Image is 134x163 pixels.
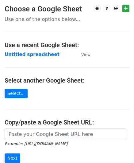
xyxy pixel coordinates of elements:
p: Use one of the options below... [5,16,129,22]
h4: Copy/paste a Google Sheet URL: [5,119,129,126]
a: Select... [5,89,28,98]
a: Untitled spreadsheet [5,52,59,57]
a: View [75,52,90,57]
h4: Select another Google Sheet: [5,77,129,84]
small: Example: [URL][DOMAIN_NAME] [5,141,67,146]
h4: Use a recent Google Sheet: [5,41,129,49]
h3: Choose a Google Sheet [5,5,129,14]
input: Next [5,153,20,163]
input: Paste your Google Sheet URL here [5,128,126,140]
small: View [81,52,90,57]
